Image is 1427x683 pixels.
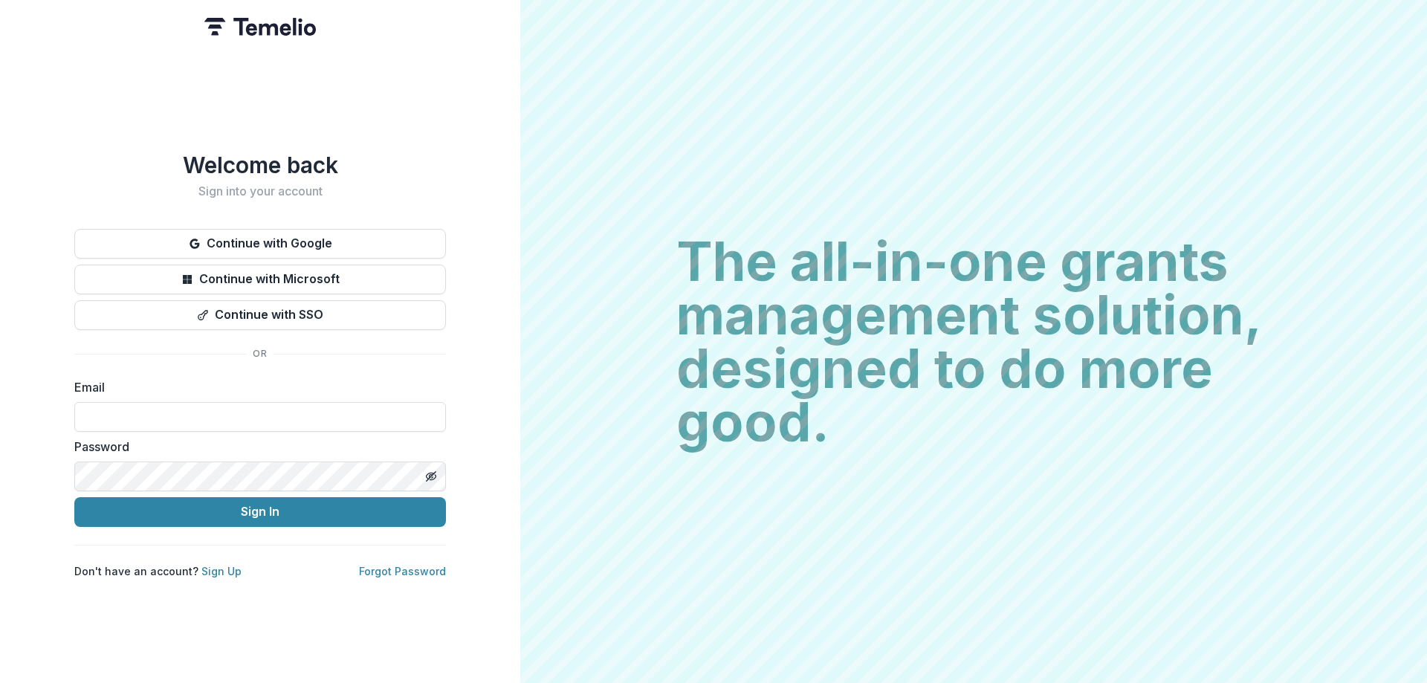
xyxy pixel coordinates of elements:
button: Toggle password visibility [419,464,443,488]
a: Sign Up [201,565,242,577]
label: Email [74,378,437,396]
button: Sign In [74,497,446,527]
button: Continue with Microsoft [74,265,446,294]
label: Password [74,438,437,456]
h2: Sign into your account [74,184,446,198]
h1: Welcome back [74,152,446,178]
p: Don't have an account? [74,563,242,579]
button: Continue with SSO [74,300,446,330]
a: Forgot Password [359,565,446,577]
img: Temelio [204,18,316,36]
button: Continue with Google [74,229,446,259]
